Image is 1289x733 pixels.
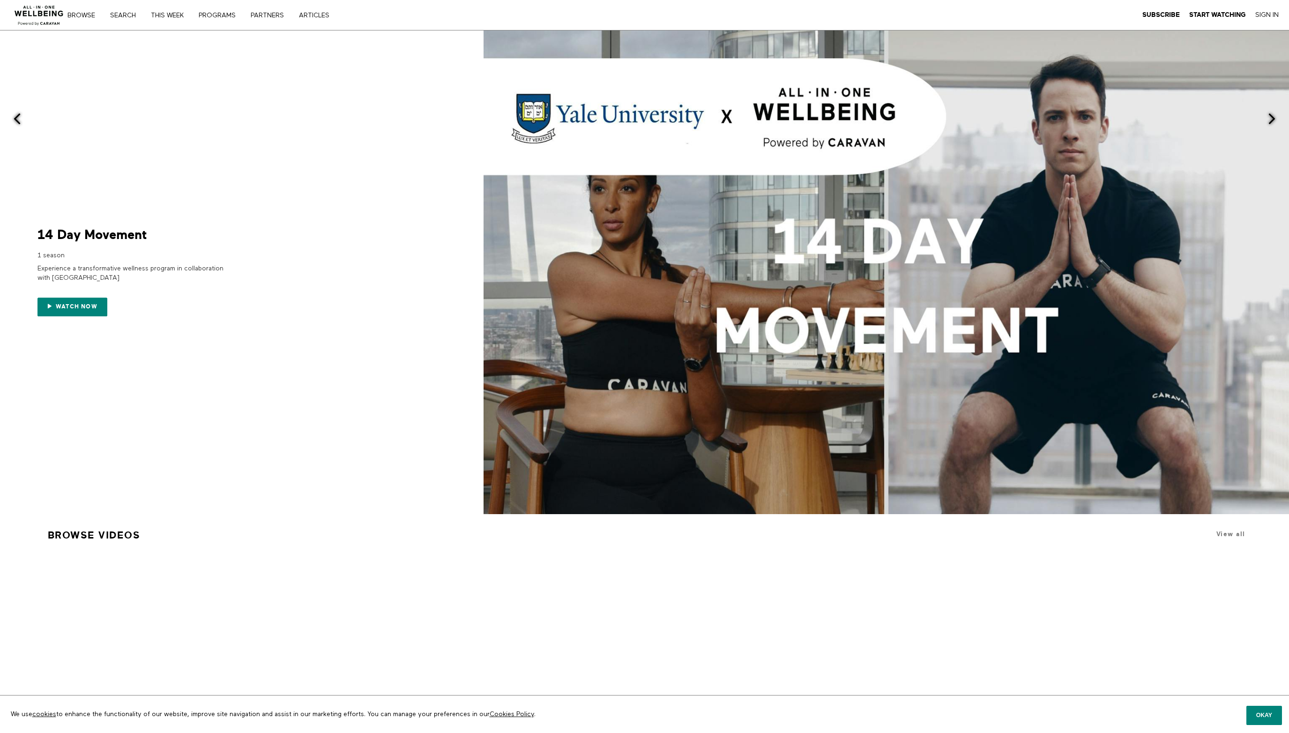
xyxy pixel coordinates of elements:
a: Browse [64,12,105,19]
a: Cookies Policy [490,711,534,718]
a: Browse Videos [48,525,141,545]
a: View all [1216,531,1245,538]
nav: Primary [74,10,349,20]
a: Subscribe [1142,11,1180,19]
a: PROGRAMS [195,12,246,19]
strong: Start Watching [1189,11,1246,18]
a: Sign In [1255,11,1279,19]
a: cookies [32,711,56,718]
button: Okay [1246,706,1282,725]
a: Start Watching [1189,11,1246,19]
a: Search [107,12,146,19]
a: ARTICLES [296,12,339,19]
a: PARTNERS [247,12,294,19]
strong: Subscribe [1142,11,1180,18]
p: We use to enhance the functionality of our website, improve site navigation and assist in our mar... [4,703,1021,726]
a: THIS WEEK [148,12,194,19]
